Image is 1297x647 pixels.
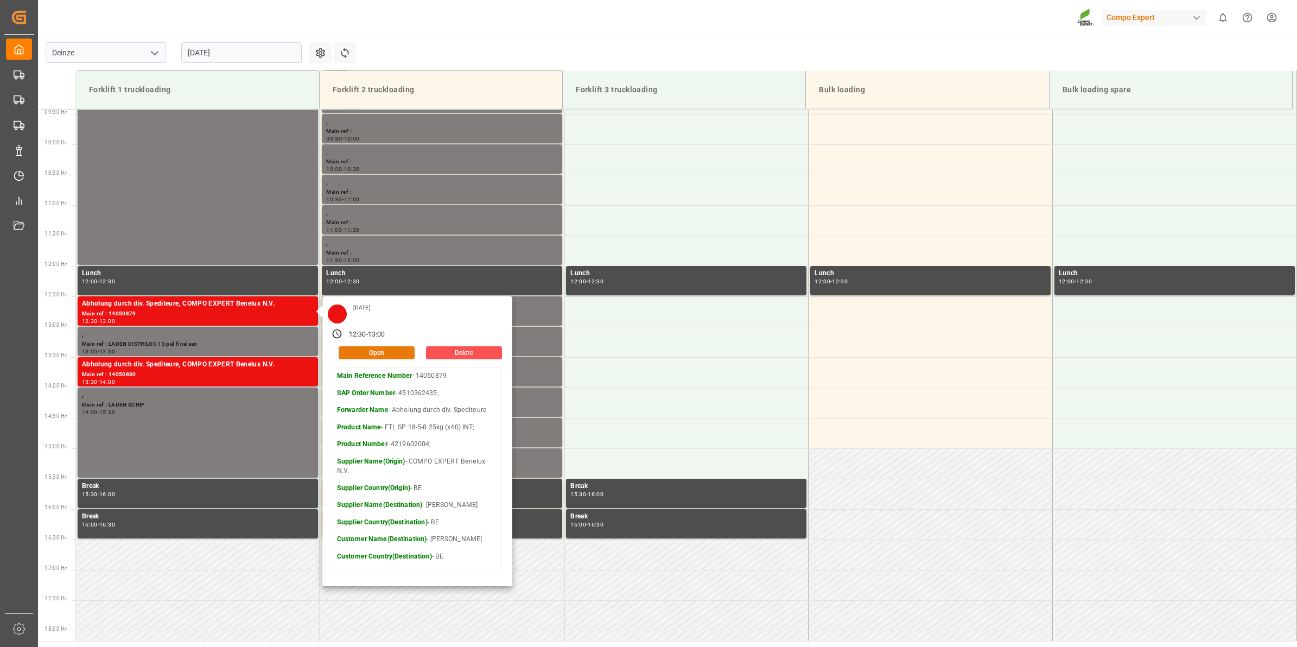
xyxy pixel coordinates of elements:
[82,359,314,370] div: Abholung durch div. Spediteure, COMPO EXPERT Benelux N.V.
[326,188,558,197] div: Main ref :
[570,279,586,284] div: 12:00
[815,279,830,284] div: 12:00
[337,535,498,544] p: - [PERSON_NAME]
[339,346,415,359] button: Open
[815,268,1046,279] div: Lunch
[44,413,67,419] span: 14:30 Hr
[82,410,98,415] div: 14:00
[326,258,342,263] div: 11:30
[586,522,588,527] div: -
[98,349,99,354] div: -
[82,390,314,401] div: ,
[342,227,344,232] div: -
[326,167,342,172] div: 10:00
[1075,279,1076,284] div: -
[349,330,366,340] div: 12:30
[344,167,360,172] div: 10:30
[337,484,410,492] strong: Supplier Country(Origin)
[98,279,99,284] div: -
[1059,279,1075,284] div: 12:00
[1059,268,1290,279] div: Lunch
[344,258,360,263] div: 12:00
[344,227,360,232] div: 11:30
[44,291,67,297] span: 12:30 Hr
[99,379,115,384] div: 14:00
[337,501,422,509] strong: Supplier Name(Destination)
[85,80,310,100] div: Forklift 1 truckloading
[82,370,314,379] div: Main ref : 14050880
[570,522,586,527] div: 16:00
[337,518,428,526] strong: Supplier Country(Destination)
[1102,10,1206,26] div: Compo Expert
[328,80,554,100] div: Forklift 2 truckloading
[337,423,498,433] p: - FTL SP 18-5-8 25kg (x40) INT;
[82,401,314,410] div: Main ref : LADEN SCHIP
[337,518,498,528] p: - BE
[570,492,586,497] div: 15:30
[342,279,344,284] div: -
[588,492,603,497] div: 16:00
[44,322,67,328] span: 13:00 Hr
[82,522,98,527] div: 16:00
[337,405,498,415] p: - Abholung durch div. Spediteure
[82,379,98,384] div: 13:30
[368,330,385,340] div: 13:00
[82,268,314,279] div: Lunch
[1211,5,1235,30] button: show 0 new notifications
[1077,8,1095,27] img: Screenshot%202023-09-29%20at%2010.02.21.png_1712312052.png
[82,279,98,284] div: 12:00
[98,379,99,384] div: -
[82,492,98,497] div: 15:30
[82,511,314,522] div: Break
[326,127,558,136] div: Main ref :
[586,279,588,284] div: -
[570,481,802,492] div: Break
[344,197,360,202] div: 11:00
[44,595,67,601] span: 17:30 Hr
[44,504,67,510] span: 16:00 Hr
[44,626,67,632] span: 18:00 Hr
[98,492,99,497] div: -
[337,406,389,414] strong: Forwarder Name
[337,372,412,379] strong: Main Reference Number
[82,329,314,340] div: ,
[82,481,314,492] div: Break
[44,109,67,115] span: 09:30 Hr
[99,279,115,284] div: 12:30
[326,207,558,218] div: ,
[337,458,405,465] strong: Supplier Name(Origin)
[337,457,498,476] p: - COMPO EXPERT Benelux N.V.
[1235,5,1260,30] button: Help Center
[366,330,368,340] div: -
[98,522,99,527] div: -
[326,147,558,157] div: ,
[571,80,797,100] div: Forklift 3 truckloading
[588,522,603,527] div: 16:30
[337,389,498,398] p: - 4510362435;
[82,349,98,354] div: 13:00
[815,80,1040,100] div: Bulk loading
[326,279,342,284] div: 12:00
[99,319,115,323] div: 13:00
[326,177,558,188] div: ,
[1102,7,1211,28] button: Compo Expert
[349,304,374,312] div: [DATE]
[44,170,67,176] span: 10:30 Hr
[1076,279,1092,284] div: 12:30
[588,279,603,284] div: 12:30
[82,319,98,323] div: 12:30
[344,136,360,141] div: 10:00
[98,319,99,323] div: -
[99,410,115,415] div: 15:30
[98,410,99,415] div: -
[337,553,432,560] strong: Customer Country(Destination)
[337,440,498,449] p: - 4219602004;
[342,136,344,141] div: -
[146,45,162,61] button: open menu
[44,474,67,480] span: 15:30 Hr
[1058,80,1283,100] div: Bulk loading spare
[99,349,115,354] div: 13:30
[82,340,314,349] div: Main ref : LADEN DISTRILOG 13 pal finalsan
[44,352,67,358] span: 13:30 Hr
[326,116,558,127] div: ,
